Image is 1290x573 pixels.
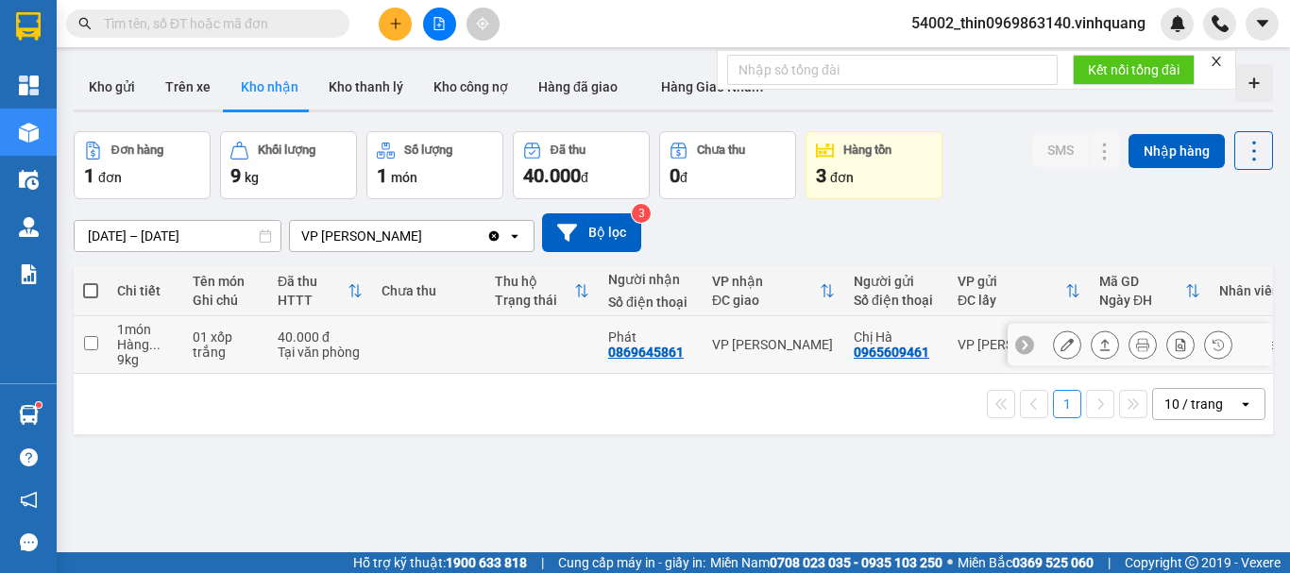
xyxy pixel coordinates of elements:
[353,552,527,573] span: Hỗ trợ kỹ thuật:
[446,555,527,570] strong: 1900 633 818
[1246,8,1279,41] button: caret-down
[806,131,942,199] button: Hàng tồn3đơn
[495,274,574,289] div: Thu hộ
[523,164,581,187] span: 40.000
[19,76,39,95] img: dashboard-icon
[423,8,456,41] button: file-add
[117,352,174,367] div: 9 kg
[608,329,693,345] div: Phát
[958,274,1065,289] div: VP gửi
[150,64,226,110] button: Trên xe
[843,143,891,157] div: Hàng tồn
[22,29,110,118] img: logo
[245,170,259,185] span: kg
[19,217,39,237] img: warehouse-icon
[958,552,1094,573] span: Miền Bắc
[193,97,360,115] strong: : [DOMAIN_NAME]
[1053,330,1081,359] div: Sửa đơn hàng
[1212,15,1229,32] img: phone-icon
[1235,64,1273,102] div: Tạo kho hàng mới
[710,552,942,573] span: Miền Nam
[117,283,174,298] div: Chi tiết
[896,11,1161,35] span: 54002_thin0969863140.vinhquang
[220,131,357,199] button: Khối lượng9kg
[659,131,796,199] button: Chưa thu0đ
[1169,15,1186,32] img: icon-new-feature
[391,170,417,185] span: món
[854,329,939,345] div: Chị Hà
[947,559,953,566] span: ⚪️
[727,55,1058,85] input: Nhập số tổng đài
[74,64,150,110] button: Kho gửi
[193,274,259,289] div: Tên món
[1185,556,1198,569] span: copyright
[16,12,41,41] img: logo-vxr
[258,143,315,157] div: Khối lượng
[1053,390,1081,418] button: 1
[20,491,38,509] span: notification
[632,204,651,223] sup: 3
[268,266,372,316] th: Toggle SortBy
[542,213,641,252] button: Bộ lọc
[1164,395,1223,413] div: 10 / trang
[74,131,211,199] button: Đơn hàng1đơn
[608,295,693,310] div: Số điện thoại
[703,266,844,316] th: Toggle SortBy
[486,228,501,244] svg: Clear value
[1073,55,1195,85] button: Kết nối tổng đài
[98,170,122,185] span: đơn
[278,274,348,289] div: Đã thu
[193,329,259,360] div: 01 xốp trắng
[1254,15,1271,32] span: caret-down
[1108,552,1111,573] span: |
[424,227,426,245] input: Selected VP Linh Đàm.
[20,533,38,551] span: message
[215,79,338,93] strong: Hotline : 0889 23 23 23
[770,555,942,570] strong: 0708 023 035 - 0935 103 250
[712,274,820,289] div: VP nhận
[366,131,503,199] button: Số lượng1món
[36,402,42,408] sup: 1
[958,293,1065,308] div: ĐC lấy
[958,337,1080,352] div: VP [PERSON_NAME]
[608,345,684,360] div: 0869645861
[193,100,237,114] span: Website
[1012,555,1094,570] strong: 0369 525 060
[712,293,820,308] div: ĐC giao
[149,337,161,352] span: ...
[78,17,92,30] span: search
[558,552,705,573] span: Cung cấp máy in - giấy in:
[75,221,280,251] input: Select a date range.
[148,32,405,52] strong: CÔNG TY TNHH VĨNH QUANG
[581,170,588,185] span: đ
[551,143,586,157] div: Đã thu
[854,345,929,360] div: 0965609461
[467,8,500,41] button: aim
[226,64,314,110] button: Kho nhận
[507,228,522,244] svg: open
[1091,330,1119,359] div: Giao hàng
[404,143,452,157] div: Số lượng
[1088,59,1180,80] span: Kết nối tổng đài
[193,293,259,308] div: Ghi chú
[418,64,523,110] button: Kho công nợ
[389,17,402,30] span: plus
[84,164,94,187] span: 1
[278,293,348,308] div: HTTT
[278,345,363,360] div: Tại văn phòng
[523,64,633,110] button: Hàng đã giao
[608,272,693,287] div: Người nhận
[697,143,745,157] div: Chưa thu
[495,293,574,308] div: Trạng thái
[854,293,939,308] div: Số điện thoại
[19,123,39,143] img: warehouse-icon
[1090,266,1210,316] th: Toggle SortBy
[680,170,687,185] span: đ
[19,170,39,190] img: warehouse-icon
[541,552,544,573] span: |
[19,264,39,284] img: solution-icon
[854,274,939,289] div: Người gửi
[485,266,599,316] th: Toggle SortBy
[1210,55,1223,68] span: close
[816,164,826,187] span: 3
